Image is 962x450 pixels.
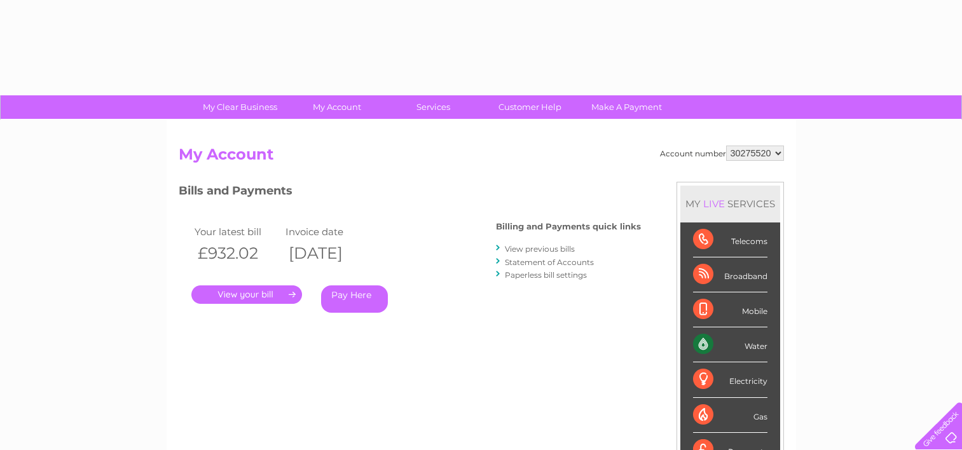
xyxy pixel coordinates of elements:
[478,95,582,119] a: Customer Help
[284,95,389,119] a: My Account
[179,146,784,170] h2: My Account
[693,398,767,433] div: Gas
[381,95,486,119] a: Services
[321,285,388,313] a: Pay Here
[282,223,374,240] td: Invoice date
[660,146,784,161] div: Account number
[179,182,641,204] h3: Bills and Payments
[505,270,587,280] a: Paperless bill settings
[693,327,767,362] div: Water
[191,223,283,240] td: Your latest bill
[191,240,283,266] th: £932.02
[693,257,767,292] div: Broadband
[282,240,374,266] th: [DATE]
[693,362,767,397] div: Electricity
[505,244,575,254] a: View previous bills
[693,222,767,257] div: Telecoms
[680,186,780,222] div: MY SERVICES
[701,198,727,210] div: LIVE
[188,95,292,119] a: My Clear Business
[191,285,302,304] a: .
[505,257,594,267] a: Statement of Accounts
[574,95,679,119] a: Make A Payment
[496,222,641,231] h4: Billing and Payments quick links
[693,292,767,327] div: Mobile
